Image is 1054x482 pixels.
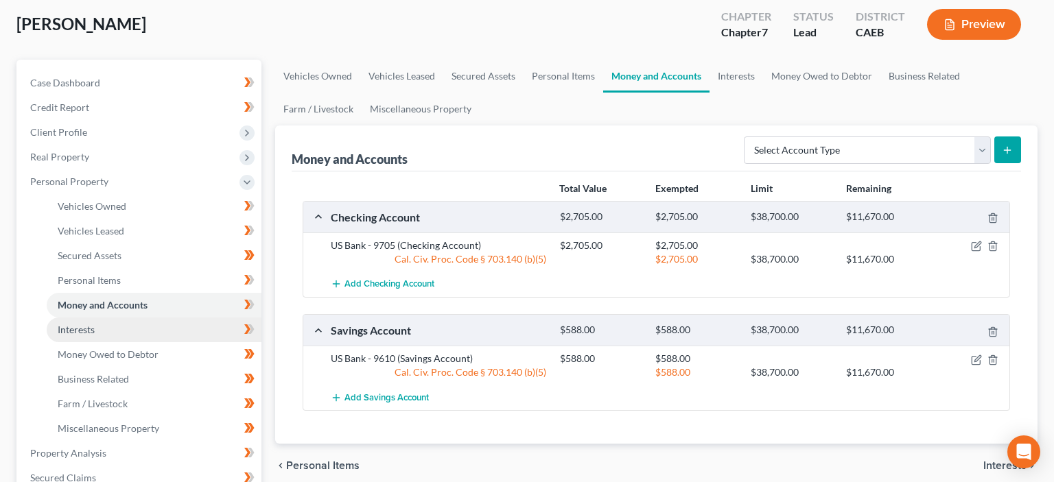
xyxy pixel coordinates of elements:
[846,182,891,194] strong: Remaining
[47,416,261,441] a: Miscellaneous Property
[839,210,935,224] div: $11,670.00
[1007,435,1040,468] div: Open Intercom Messenger
[324,352,553,365] div: US Bank - 9610 (Savings Account)
[30,126,87,138] span: Client Profile
[751,182,773,194] strong: Limit
[603,60,710,93] a: Money and Accounts
[58,299,148,311] span: Money and Accounts
[324,252,553,266] div: Cal. Civ. Proc. Code § 703.140 (b)(5)
[58,250,121,261] span: Secured Assets
[47,219,261,243] a: Vehicles Leased
[19,441,261,466] a: Property Analysis
[744,365,839,379] div: $38,700.00
[744,252,839,266] div: $38,700.00
[30,151,89,162] span: Real Property
[331,272,434,297] button: Add Checking Account
[47,293,261,317] a: Money and Accounts
[19,71,261,95] a: Case Dashboard
[58,274,121,286] span: Personal Items
[47,391,261,416] a: Farm / Livestock
[721,9,771,25] div: Chapter
[58,348,159,360] span: Money Owed to Debtor
[360,60,443,93] a: Vehicles Leased
[58,398,128,409] span: Farm / Livestock
[648,252,744,266] div: $2,705.00
[331,385,429,410] button: Add Savings Account
[793,25,834,40] div: Lead
[30,101,89,113] span: Credit Report
[648,365,744,379] div: $588.00
[655,182,699,194] strong: Exempted
[324,365,553,379] div: Cal. Civ. Proc. Code § 703.140 (b)(5)
[856,9,905,25] div: District
[839,252,935,266] div: $11,670.00
[58,324,95,335] span: Interests
[648,324,744,337] div: $588.00
[710,60,763,93] a: Interests
[286,460,360,471] span: Personal Items
[553,324,648,337] div: $588.00
[324,210,553,224] div: Checking Account
[47,367,261,391] a: Business Related
[793,9,834,25] div: Status
[856,25,905,40] div: CAEB
[443,60,524,93] a: Secured Assets
[839,365,935,379] div: $11,670.00
[744,210,839,224] div: $38,700.00
[880,60,968,93] a: Business Related
[648,352,744,365] div: $588.00
[648,210,744,224] div: $2,705.00
[16,14,146,34] span: [PERSON_NAME]
[58,200,126,212] span: Vehicles Owned
[762,25,768,38] span: 7
[292,151,408,167] div: Money and Accounts
[763,60,880,93] a: Money Owed to Debtor
[30,77,100,88] span: Case Dashboard
[58,422,159,434] span: Miscellaneous Property
[47,268,261,293] a: Personal Items
[344,279,434,290] span: Add Checking Account
[744,324,839,337] div: $38,700.00
[324,323,553,337] div: Savings Account
[362,93,480,125] a: Miscellaneous Property
[721,25,771,40] div: Chapter
[927,9,1021,40] button: Preview
[553,239,648,252] div: $2,705.00
[58,373,129,385] span: Business Related
[47,317,261,342] a: Interests
[47,194,261,219] a: Vehicles Owned
[47,342,261,367] a: Money Owed to Debtor
[983,460,1038,471] button: Interests chevron_right
[275,460,360,471] button: chevron_left Personal Items
[324,239,553,252] div: US Bank - 9705 (Checking Account)
[275,60,360,93] a: Vehicles Owned
[559,182,607,194] strong: Total Value
[553,210,648,224] div: $2,705.00
[648,239,744,252] div: $2,705.00
[839,324,935,337] div: $11,670.00
[983,460,1027,471] span: Interests
[344,392,429,403] span: Add Savings Account
[30,176,108,187] span: Personal Property
[47,243,261,268] a: Secured Assets
[524,60,603,93] a: Personal Items
[275,460,286,471] i: chevron_left
[58,225,124,237] span: Vehicles Leased
[553,352,648,365] div: $588.00
[19,95,261,120] a: Credit Report
[275,93,362,125] a: Farm / Livestock
[30,447,106,459] span: Property Analysis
